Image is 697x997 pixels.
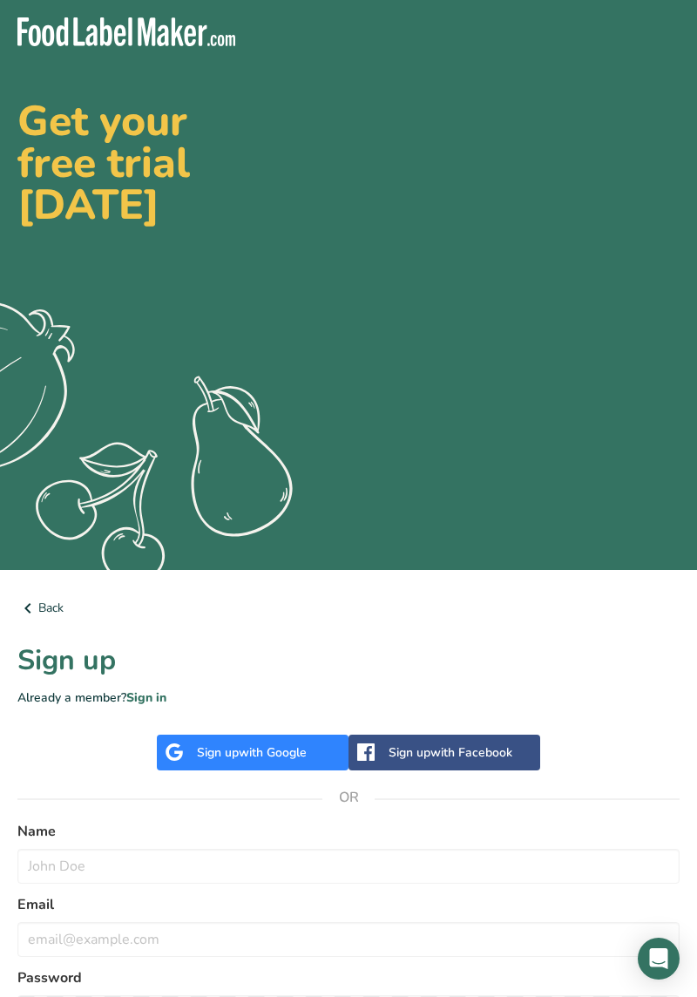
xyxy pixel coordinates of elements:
label: Password [17,967,680,988]
span: OR [322,771,375,824]
label: Name [17,821,680,842]
div: Sign up [197,743,307,762]
h2: Get your free trial [DATE] [17,100,680,226]
span: with Facebook [430,744,512,761]
a: Back [17,598,680,619]
a: Sign in [126,689,166,706]
p: Already a member? [17,688,680,707]
span: with Google [239,744,307,761]
div: Sign up [389,743,512,762]
img: Food Label Maker [17,17,235,46]
h1: Sign up [17,640,680,682]
input: John Doe [17,849,680,884]
div: Open Intercom Messenger [638,938,680,980]
label: Email [17,894,680,915]
input: email@example.com [17,922,680,957]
